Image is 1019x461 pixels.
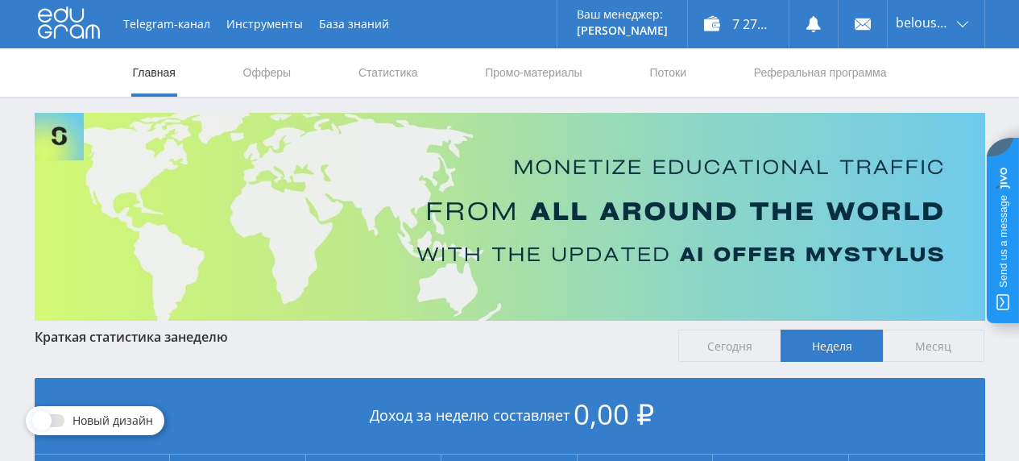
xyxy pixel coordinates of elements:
[35,113,985,321] img: Banner
[574,395,654,433] span: 0,00 ₽
[752,48,889,97] a: Реферальная программа
[35,330,663,344] div: Краткая статистика за
[896,16,952,29] span: belousova1964
[577,24,668,37] p: [PERSON_NAME]
[178,328,228,346] span: неделю
[72,414,153,427] span: Новый дизайн
[483,48,583,97] a: Промо-материалы
[357,48,420,97] a: Статистика
[648,48,688,97] a: Потоки
[781,330,883,362] span: Неделя
[577,8,668,21] p: Ваш менеджер:
[242,48,293,97] a: Офферы
[35,378,985,455] div: Доход за неделю составляет
[883,330,985,362] span: Месяц
[131,48,177,97] a: Главная
[678,330,781,362] span: Сегодня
